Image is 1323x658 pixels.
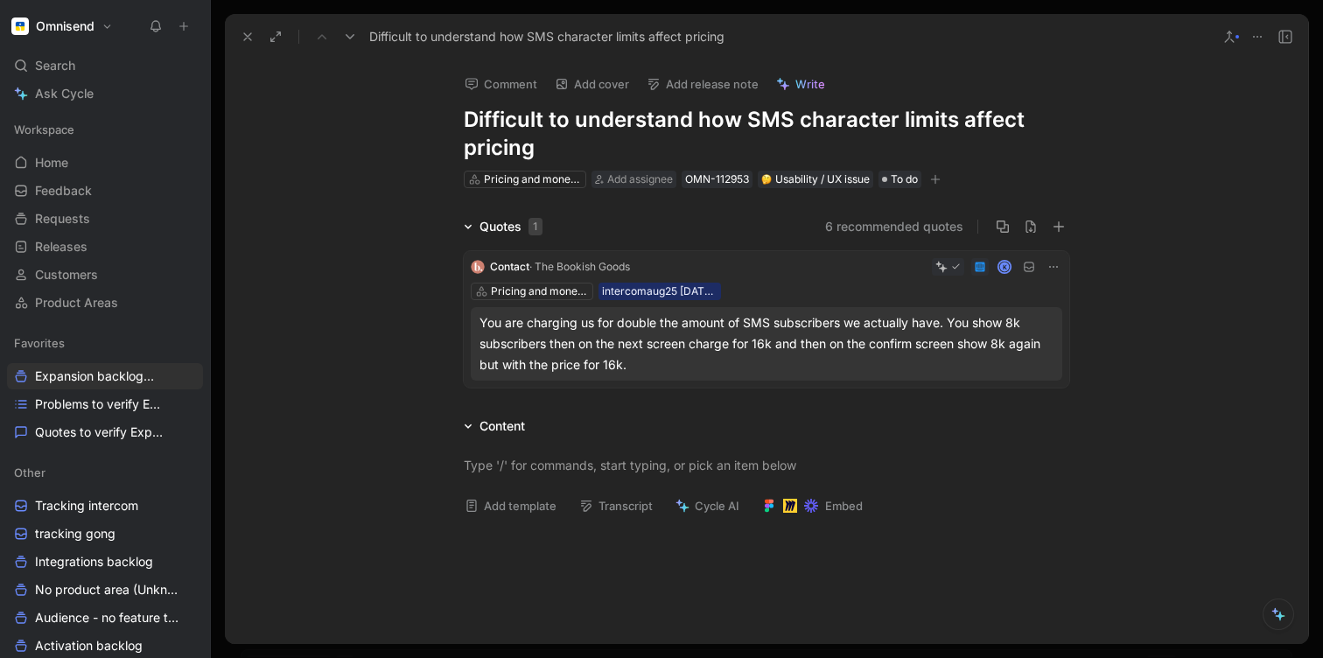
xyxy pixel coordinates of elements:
div: Content [457,416,532,437]
div: 🤔Usability / UX issue [758,171,873,188]
span: Requests [35,210,90,227]
a: Home [7,150,203,176]
span: Quotes to verify Expansion [35,423,164,441]
img: 🤔 [761,174,772,185]
a: Expansion backlogOther [7,363,203,389]
span: Customers [35,266,98,283]
div: Pricing and monetisation [484,171,582,188]
a: Integrations backlog [7,549,203,575]
span: Activation backlog [35,637,143,654]
button: Embed [754,493,871,518]
div: K [999,262,1011,273]
h1: Omnisend [36,18,94,34]
img: Omnisend [11,17,29,35]
a: No product area (Unknowns) [7,577,203,603]
div: Quotes1 [457,216,549,237]
button: OmnisendOmnisend [7,14,117,38]
button: Add release note [639,72,766,96]
span: Expansion backlog [35,367,162,386]
a: Customers [7,262,203,288]
span: Integrations backlog [35,553,153,570]
button: Add cover [547,72,637,96]
span: Problems to verify Expansion [35,395,165,413]
button: Comment [457,72,545,96]
span: Add assignee [607,172,673,185]
span: Other [14,464,45,481]
div: 1 [528,218,542,235]
span: To do [891,171,918,188]
div: Pricing and monetisation [491,283,589,300]
button: 6 recommended quotes [825,216,963,237]
button: Write [768,72,833,96]
span: No product area (Unknowns) [35,581,180,598]
a: Ask Cycle [7,80,203,107]
span: tracking gong [35,525,115,542]
a: Tracking intercom [7,493,203,519]
div: To do [878,171,921,188]
a: Feedback [7,178,203,204]
div: Search [7,52,203,79]
div: You are charging us for double the amount of SMS subscribers we actually have. You show 8k subscr... [479,312,1053,375]
button: Transcript [571,493,661,518]
span: Ask Cycle [35,83,94,104]
span: Product Areas [35,294,118,311]
img: logo [471,260,485,274]
a: Problems to verify Expansion [7,391,203,417]
div: Content [479,416,525,437]
a: Product Areas [7,290,203,316]
span: Favorites [14,334,65,352]
div: Usability / UX issue [761,171,870,188]
a: Requests [7,206,203,232]
span: Tracking intercom [35,497,138,514]
a: tracking gong [7,521,203,547]
span: Contact [490,260,529,273]
span: Write [795,76,825,92]
div: Other [7,459,203,486]
button: Cycle AI [668,493,747,518]
button: Add template [457,493,564,518]
div: intercomaug25 [DATE] 10:40 [602,283,717,300]
div: Favorites [7,330,203,356]
span: Feedback [35,182,92,199]
div: Workspace [7,116,203,143]
span: Difficult to understand how SMS character limits affect pricing [369,26,724,47]
a: Audience - no feature tag [7,605,203,631]
span: Releases [35,238,87,255]
h1: Difficult to understand how SMS character limits affect pricing [464,106,1069,162]
span: Home [35,154,68,171]
a: Releases [7,234,203,260]
span: Audience - no feature tag [35,609,179,626]
span: · The Bookish Goods [529,260,630,273]
div: OMN-112953 [685,171,749,188]
div: Quotes [479,216,542,237]
span: Workspace [14,121,74,138]
a: Quotes to verify Expansion [7,419,203,445]
span: Search [35,55,75,76]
